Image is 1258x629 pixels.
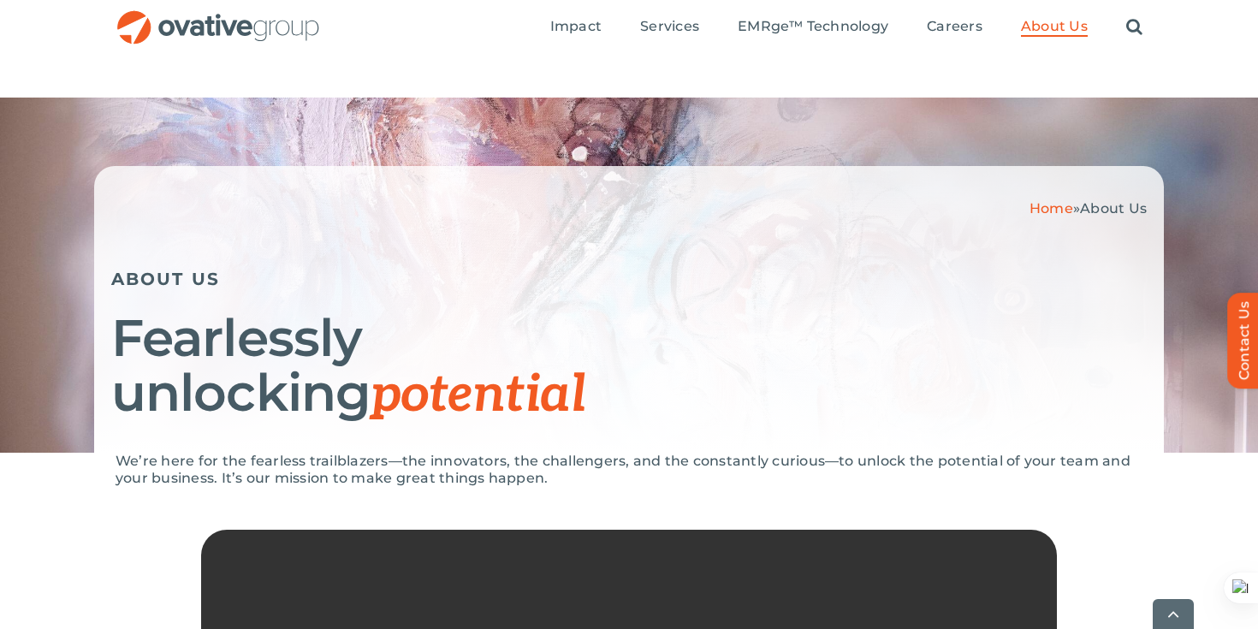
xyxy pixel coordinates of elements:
span: Impact [550,18,602,35]
span: EMRge™ Technology [738,18,888,35]
span: About Us [1021,18,1088,35]
a: OG_Full_horizontal_RGB [116,9,321,25]
a: About Us [1021,18,1088,37]
a: Careers [927,18,982,37]
a: Impact [550,18,602,37]
a: Home [1030,200,1073,217]
span: About Us [1080,200,1147,217]
span: Careers [927,18,982,35]
p: We’re here for the fearless trailblazers—the innovators, the challengers, and the constantly curi... [116,453,1142,487]
h1: Fearlessly unlocking [111,311,1147,423]
span: Services [640,18,699,35]
h5: ABOUT US [111,269,1147,289]
a: Services [640,18,699,37]
a: Search [1126,18,1142,37]
a: EMRge™ Technology [738,18,888,37]
span: potential [371,365,585,426]
span: » [1030,200,1147,217]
